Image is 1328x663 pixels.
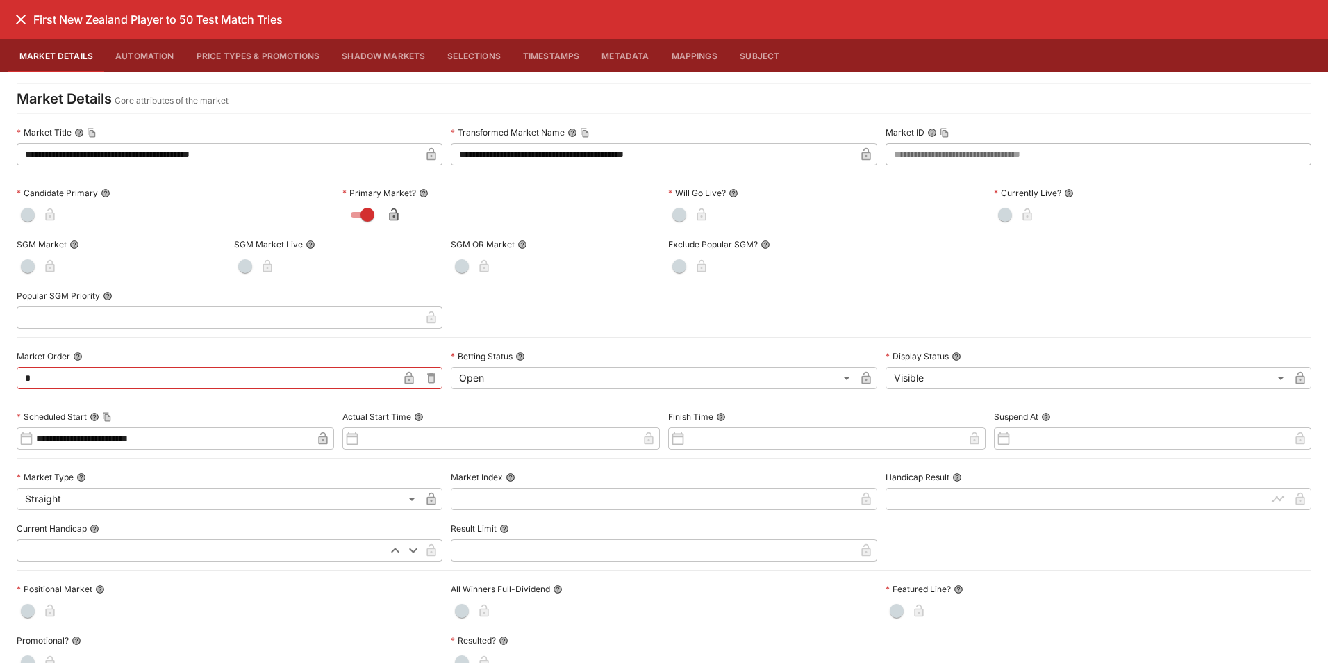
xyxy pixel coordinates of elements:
button: Copy To Clipboard [87,128,97,138]
p: Exclude Popular SGM? [668,238,758,250]
p: Scheduled Start [17,411,87,423]
button: Candidate Primary [101,188,110,198]
button: Copy To Clipboard [102,412,112,422]
button: Market TitleCopy To Clipboard [74,128,84,138]
button: Betting Status [515,352,525,361]
button: Positional Market [95,584,105,594]
p: Positional Market [17,583,92,595]
button: Market Order [73,352,83,361]
div: Straight [17,488,420,510]
p: Market Title [17,126,72,138]
p: Promotional? [17,635,69,646]
p: Resulted? [451,635,496,646]
button: Price Types & Promotions [185,39,331,72]
button: Market Index [506,473,515,482]
p: SGM Market Live [234,238,303,250]
h6: First New Zealand Player to 50 Test Match Tries [33,13,283,27]
p: Featured Line? [886,583,951,595]
button: Market Type [76,473,86,482]
p: Handicap Result [886,471,949,483]
p: Current Handicap [17,523,87,534]
button: Market Details [8,39,104,72]
button: Current Handicap [90,524,99,534]
p: Betting Status [451,350,513,362]
button: Finish Time [716,412,726,422]
p: Market Index [451,471,503,483]
button: Scheduled StartCopy To Clipboard [90,412,99,422]
button: Subject [729,39,791,72]
button: SGM OR Market [517,240,527,249]
button: Selections [436,39,512,72]
button: Metadata [590,39,660,72]
button: Mappings [661,39,729,72]
p: Currently Live? [994,187,1061,199]
button: Primary Market? [419,188,429,198]
p: Market ID [886,126,924,138]
p: Candidate Primary [17,187,98,199]
p: Suspend At [994,411,1038,423]
button: Transformed Market NameCopy To Clipboard [567,128,577,138]
button: Copy To Clipboard [580,128,590,138]
p: SGM Market [17,238,67,250]
button: Copy To Clipboard [940,128,949,138]
button: Will Go Live? [729,188,738,198]
button: Automation [104,39,185,72]
button: All Winners Full-Dividend [553,584,563,594]
button: Resulted? [499,636,508,646]
button: Result Limit [499,524,509,534]
h4: Market Details [17,90,112,108]
button: Market IDCopy To Clipboard [927,128,937,138]
p: Transformed Market Name [451,126,565,138]
p: Actual Start Time [342,411,411,423]
button: Shadow Markets [331,39,436,72]
p: SGM OR Market [451,238,515,250]
button: Currently Live? [1064,188,1074,198]
div: Open [451,367,854,389]
p: Finish Time [668,411,713,423]
button: SGM Market [69,240,79,249]
div: Visible [886,367,1289,389]
p: Display Status [886,350,949,362]
button: Actual Start Time [414,412,424,422]
p: Will Go Live? [668,187,726,199]
button: close [8,7,33,32]
p: Market Type [17,471,74,483]
button: Featured Line? [954,584,963,594]
button: Popular SGM Priority [103,291,113,301]
p: Primary Market? [342,187,416,199]
button: Promotional? [72,636,81,646]
button: Display Status [952,352,961,361]
p: Result Limit [451,523,497,534]
p: Popular SGM Priority [17,290,100,302]
p: All Winners Full-Dividend [451,583,550,595]
p: Market Order [17,350,70,362]
button: Exclude Popular SGM? [761,240,770,249]
button: Handicap Result [952,473,962,482]
button: Suspend At [1041,412,1051,422]
button: SGM Market Live [306,240,315,249]
button: Timestamps [512,39,591,72]
p: Core attributes of the market [115,94,229,108]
